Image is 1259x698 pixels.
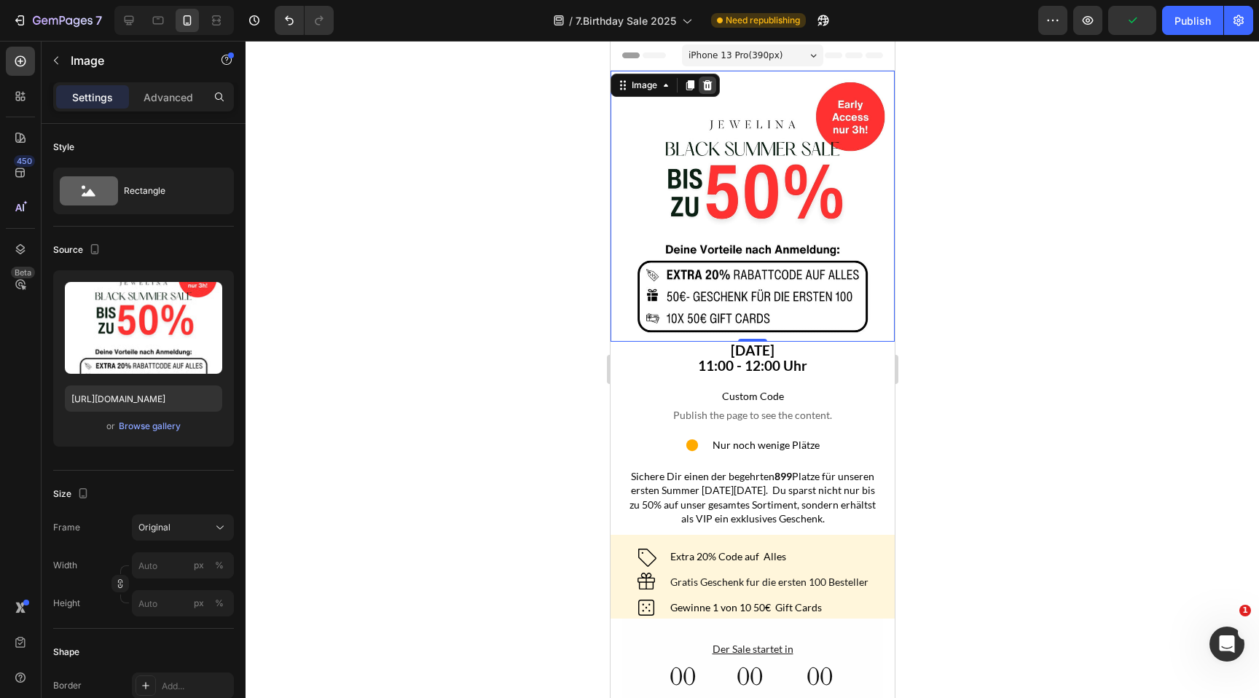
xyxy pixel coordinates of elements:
[106,417,115,435] span: or
[187,619,231,654] div: 00
[6,6,109,35] button: 7
[53,679,82,692] div: Border
[138,521,170,534] span: Original
[71,52,195,69] p: Image
[1162,6,1223,35] button: Publish
[132,590,234,616] input: px%
[215,597,224,610] div: %
[194,559,204,572] div: px
[211,595,228,612] button: px
[275,6,334,35] div: Undo/Redo
[95,12,102,29] p: 7
[569,13,573,28] span: /
[65,385,222,412] input: https://example.com/image.jpg
[53,654,90,672] p: Stunden
[124,174,213,208] div: Rectangle
[132,552,234,579] input: px%
[119,619,158,654] div: 00
[132,514,234,541] button: Original
[119,654,158,672] p: Minuten
[190,595,208,612] button: %
[726,14,800,27] span: Need republishing
[72,90,113,105] p: Settings
[53,240,103,260] div: Source
[190,557,208,574] button: %
[53,646,79,659] div: Shape
[144,90,193,105] p: Advanced
[1239,605,1251,616] span: 1
[1209,627,1244,662] iframe: Intercom live chat
[53,485,92,504] div: Size
[118,419,181,434] button: Browse gallery
[211,557,228,574] button: px
[576,13,676,28] span: 7.Birthday Sale 2025
[65,282,222,374] img: preview-image
[611,41,895,698] iframe: Design area
[53,141,74,154] div: Style
[11,267,35,278] div: Beta
[215,559,224,572] div: %
[187,654,231,672] p: Sekunden
[119,420,181,433] div: Browse gallery
[53,597,80,610] label: Height
[162,680,230,693] div: Add...
[194,597,204,610] div: px
[53,559,77,572] label: Width
[1174,13,1211,28] div: Publish
[14,155,35,167] div: 450
[53,521,80,534] label: Frame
